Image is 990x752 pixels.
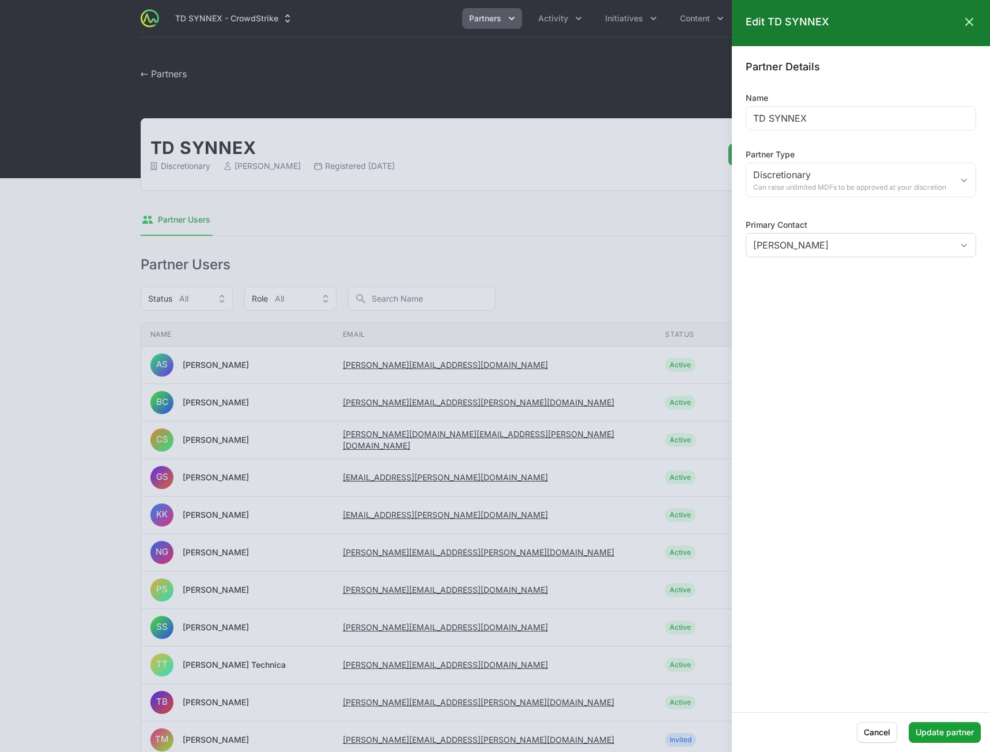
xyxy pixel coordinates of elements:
[753,168,953,182] span: Discretionary
[916,725,974,739] span: Update partner
[746,92,768,104] label: Name
[864,725,890,739] span: Cancel
[746,60,976,74] h3: Partner Details
[753,183,953,192] span: Can raise unlimited MDFs to be approved at your discretion
[753,111,969,125] input: Enter partner name
[953,234,976,257] div: Open
[746,219,976,231] label: Primary Contact
[746,14,829,30] h2: Edit TD SYNNEX
[857,722,897,743] button: Cancel
[909,722,981,743] button: Update partner
[746,149,976,160] label: Partner Type
[746,163,976,197] button: DiscretionaryCan raise unlimited MDFs to be approved at your discretion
